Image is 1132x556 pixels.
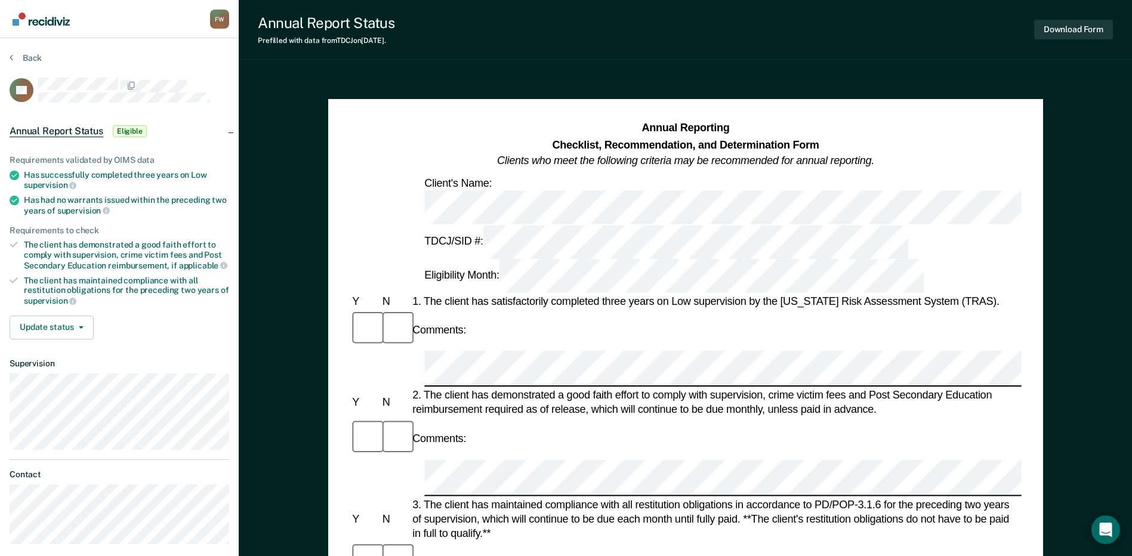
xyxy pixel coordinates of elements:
[350,294,380,308] div: Y
[380,294,409,308] div: N
[10,125,103,137] span: Annual Report Status
[10,469,229,480] dt: Contact
[410,294,1022,308] div: 1. The client has satisfactorily completed three years on Low supervision by the [US_STATE] Risk ...
[410,431,468,446] div: Comments:
[179,261,227,270] span: applicable
[10,226,229,236] div: Requirements to check
[641,122,729,134] strong: Annual Reporting
[380,396,409,410] div: N
[1034,20,1113,39] button: Download Form
[410,497,1022,540] div: 3. The client has maintained compliance with all restitution obligations in accordance to PD/POP-...
[422,225,910,259] div: TDCJ/SID #:
[113,125,147,137] span: Eligible
[24,180,76,190] span: supervision
[24,240,229,270] div: The client has demonstrated a good faith effort to comply with supervision, crime victim fees and...
[210,10,229,29] button: Profile dropdown button
[10,155,229,165] div: Requirements validated by OIMS data
[410,323,468,337] div: Comments:
[258,14,394,32] div: Annual Report Status
[57,206,110,215] span: supervision
[24,170,229,190] div: Has successfully completed three years on Low
[210,10,229,29] div: F W
[422,259,926,293] div: Eligibility Month:
[13,13,70,26] img: Recidiviz
[10,52,42,63] button: Back
[1091,515,1120,544] div: Open Intercom Messenger
[380,512,409,526] div: N
[24,195,229,215] div: Has had no warrants issued within the preceding two years of
[350,512,380,526] div: Y
[24,276,229,306] div: The client has maintained compliance with all restitution obligations for the preceding two years of
[552,138,819,150] strong: Checklist, Recommendation, and Determination Form
[410,388,1022,417] div: 2. The client has demonstrated a good faith effort to comply with supervision, crime victim fees ...
[10,316,94,339] button: Update status
[350,396,380,410] div: Y
[497,155,874,166] em: Clients who meet the following criteria may be recommended for annual reporting.
[258,36,394,45] div: Prefilled with data from TDCJ on [DATE] .
[24,296,76,305] span: supervision
[10,359,229,369] dt: Supervision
